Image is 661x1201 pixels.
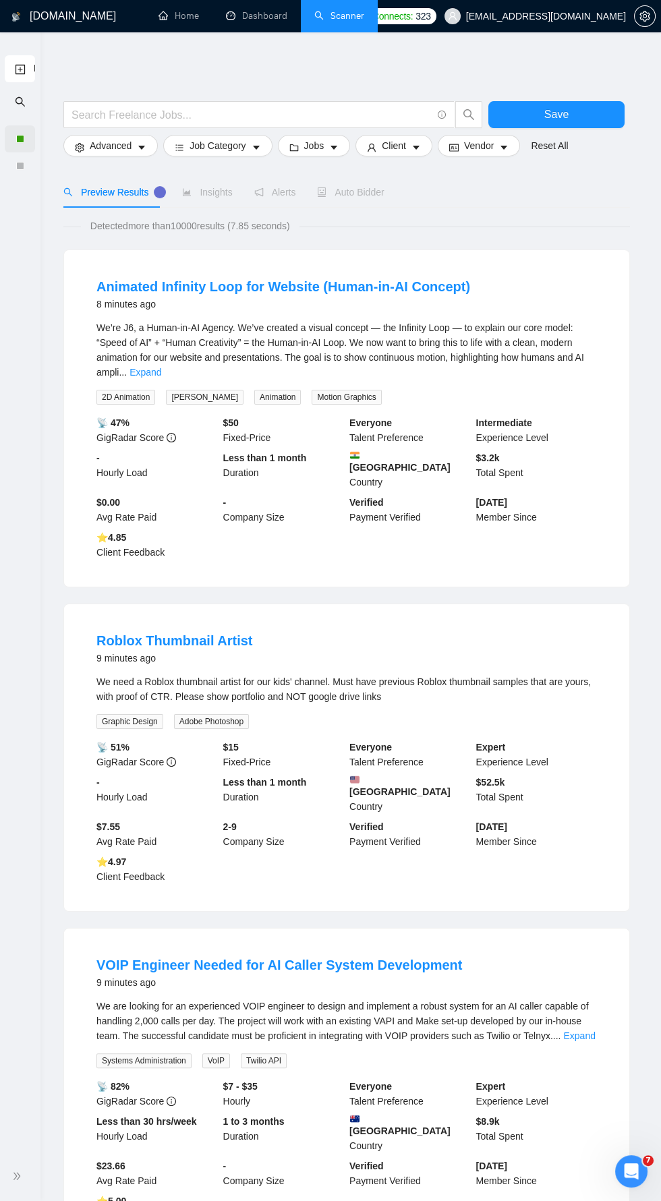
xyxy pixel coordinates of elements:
div: Talent Preference [347,740,473,769]
button: folderJobscaret-down [278,135,351,156]
a: dashboardDashboard [226,10,287,22]
div: Total Spent [473,775,600,814]
div: Duration [221,450,347,490]
b: [GEOGRAPHIC_DATA] [349,775,471,797]
div: Client Feedback [94,530,221,560]
span: caret-down [329,142,339,152]
div: 9 minutes ago [96,650,252,666]
b: - [223,497,227,508]
div: Talent Preference [347,415,473,445]
div: Talent Preference [347,1079,473,1109]
input: Search Freelance Jobs... [71,107,432,123]
div: Experience Level [473,415,600,445]
b: Less than 1 month [223,452,307,463]
button: idcardVendorcaret-down [438,135,520,156]
span: We are looking for an experienced VOIP engineer to design and implement a robust system for an AI... [96,1001,588,1041]
b: Everyone [349,1081,392,1092]
div: Avg Rate Paid [94,1159,221,1188]
button: Save [488,101,625,128]
span: bars [175,142,184,152]
span: user [367,142,376,152]
div: Duration [221,775,347,814]
b: - [96,777,100,788]
span: double-right [12,1169,26,1183]
b: $ 3.2k [476,452,500,463]
b: - [96,452,100,463]
div: Country [347,775,473,814]
a: Roblox Thumbnail Artist [96,633,252,648]
button: setting [634,5,656,27]
img: 🇮🇳 [350,450,360,460]
b: $7.55 [96,821,120,832]
span: caret-down [499,142,509,152]
b: 1 to 3 months [223,1116,285,1127]
span: 2D Animation [96,390,155,405]
a: Expand [130,367,161,378]
span: Adobe Photoshop [174,714,249,729]
a: Reset All [531,138,568,153]
span: info-circle [167,433,176,442]
div: Hourly Load [94,1114,221,1153]
b: 📡 51% [96,742,130,753]
span: Animation [254,390,301,405]
span: info-circle [438,111,447,119]
span: setting [75,142,84,152]
span: area-chart [182,187,192,197]
div: Duration [221,1114,347,1153]
span: caret-down [137,142,146,152]
span: user [448,11,457,21]
b: $ 52.5k [476,777,505,788]
span: Motion Graphics [312,390,381,405]
span: Insights [182,187,232,198]
div: Avg Rate Paid [94,819,221,849]
img: 🇺🇸 [350,775,360,784]
span: info-circle [167,757,176,767]
a: setting [634,11,656,22]
b: ⭐️ 4.97 [96,856,126,867]
b: Verified [349,821,384,832]
div: Avg Rate Paid [94,495,221,525]
button: barsJob Categorycaret-down [163,135,272,156]
b: Everyone [349,742,392,753]
span: VoIP [202,1053,230,1068]
b: Intermediate [476,417,532,428]
span: search [15,88,26,115]
span: Alerts [254,187,296,198]
img: 🇦🇺 [350,1114,360,1123]
button: userClientcaret-down [355,135,432,156]
div: We’re J6, a Human-in-AI Agency. We’ve created a visual concept — the Infinity Loop — to explain o... [96,320,597,380]
span: ... [119,367,127,378]
div: Member Since [473,1159,600,1188]
span: Graphic Design [96,714,163,729]
span: folder [289,142,299,152]
b: $7 - $35 [223,1081,258,1092]
b: Everyone [349,417,392,428]
span: search [63,187,73,197]
b: Expert [476,1081,506,1092]
div: Experience Level [473,740,600,769]
div: Hourly [221,1079,347,1109]
button: settingAdvancedcaret-down [63,135,158,156]
b: $ 15 [223,742,239,753]
div: Member Since [473,495,600,525]
span: ... [553,1030,561,1041]
span: Connects: [372,9,413,24]
span: Advanced [90,138,132,153]
span: Vendor [464,138,494,153]
div: Country [347,1114,473,1153]
div: Total Spent [473,1114,600,1153]
div: Fixed-Price [221,740,347,769]
img: logo [11,6,21,28]
span: robot [317,187,326,197]
b: Less than 30 hrs/week [96,1116,197,1127]
div: Tooltip anchor [154,186,166,198]
b: Verified [349,1161,384,1171]
button: search [455,101,482,128]
span: search [456,109,482,121]
b: $0.00 [96,497,120,508]
div: Total Spent [473,450,600,490]
b: [DATE] [476,1161,507,1171]
div: GigRadar Score [94,1079,221,1109]
a: New Scanner [15,55,26,83]
iframe: Intercom live chat [615,1155,648,1188]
